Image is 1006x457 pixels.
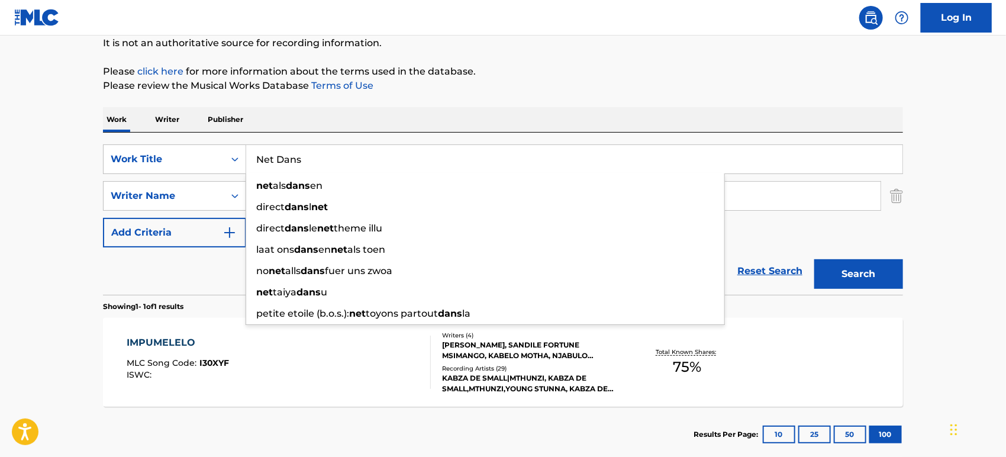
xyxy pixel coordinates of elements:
div: Writer Name [111,189,217,203]
span: I30XYF [200,358,230,368]
button: 50 [834,426,866,443]
span: laat ons [256,244,294,255]
span: en [310,180,323,191]
div: KABZA DE SMALL|MTHUNZI, KABZA DE SMALL,MTHUNZI,YOUNG STUNNA, KABZA DE SMALL, [PERSON_NAME],[PERSO... [442,373,621,394]
strong: dans [285,201,309,213]
span: theme illu [334,223,382,234]
strong: net [349,308,366,319]
span: en [318,244,331,255]
a: Log In [921,3,992,33]
button: 10 [763,426,795,443]
span: ISWC : [127,369,155,380]
a: Terms of Use [309,80,373,91]
button: 25 [798,426,831,443]
strong: net [331,244,347,255]
span: als [273,180,286,191]
img: help [895,11,909,25]
span: als toen [347,244,385,255]
p: Results Per Page: [694,429,761,440]
span: petite etoile (b.o.s.): [256,308,349,319]
strong: dans [296,287,321,298]
strong: net [269,265,285,276]
a: IMPUMELELOMLC Song Code:I30XYFISWC:Writers (4)[PERSON_NAME], SANDILE FORTUNE MSIMANGO, KABELO MOT... [103,318,903,407]
div: Help [890,6,914,30]
span: MLC Song Code : [127,358,200,368]
span: direct [256,223,285,234]
strong: dans [285,223,309,234]
strong: net [256,287,273,298]
img: Delete Criterion [890,181,903,211]
p: Publisher [204,107,247,132]
strong: net [256,180,273,191]
div: Writers ( 4 ) [442,331,621,340]
span: toyons partout [366,308,438,319]
button: Search [814,259,903,289]
span: la [462,308,470,319]
div: Work Title [111,152,217,166]
strong: dans [301,265,325,276]
span: taiya [273,287,296,298]
a: Reset Search [731,258,808,284]
strong: dans [438,308,462,319]
span: direct [256,201,285,213]
p: Writer [151,107,183,132]
strong: dans [294,244,318,255]
p: It is not an authoritative source for recording information. [103,36,903,50]
a: click here [137,66,183,77]
span: fuer uns zwoa [325,265,392,276]
strong: dans [286,180,310,191]
a: Public Search [859,6,883,30]
strong: net [317,223,334,234]
p: Work [103,107,130,132]
p: Please for more information about the terms used in the database. [103,65,903,79]
span: 75 % [673,356,702,378]
span: l [309,201,311,213]
p: Please review the Musical Works Database [103,79,903,93]
button: Add Criteria [103,218,246,247]
p: Showing 1 - 1 of 1 results [103,301,183,312]
strong: net [311,201,328,213]
span: le [309,223,317,234]
button: 100 [869,426,902,443]
img: 9d2ae6d4665cec9f34b9.svg [223,226,237,240]
iframe: Chat Widget [947,400,1006,457]
p: Total Known Shares: [656,347,719,356]
span: no [256,265,269,276]
div: Recording Artists ( 29 ) [442,364,621,373]
div: IMPUMELELO [127,336,230,350]
span: u [321,287,327,298]
img: search [864,11,878,25]
form: Search Form [103,144,903,295]
div: [PERSON_NAME], SANDILE FORTUNE MSIMANGO, KABELO MOTHA, NJABULO MTHUNZI [442,340,621,361]
div: Drag [950,412,957,448]
img: MLC Logo [14,9,60,26]
span: alls [285,265,301,276]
